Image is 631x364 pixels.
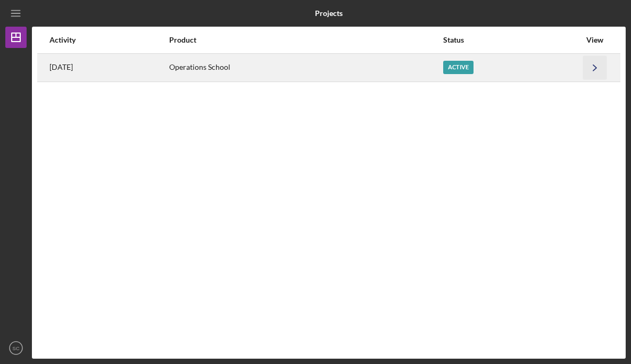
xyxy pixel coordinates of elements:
b: Projects [315,9,343,18]
div: Active [443,61,474,74]
button: SC [5,337,27,359]
div: View [582,36,608,44]
div: Operations School [169,54,442,81]
div: Activity [49,36,168,44]
div: Status [443,36,580,44]
text: SC [12,345,19,351]
div: Product [169,36,442,44]
time: 2025-10-03 15:22 [49,63,73,71]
